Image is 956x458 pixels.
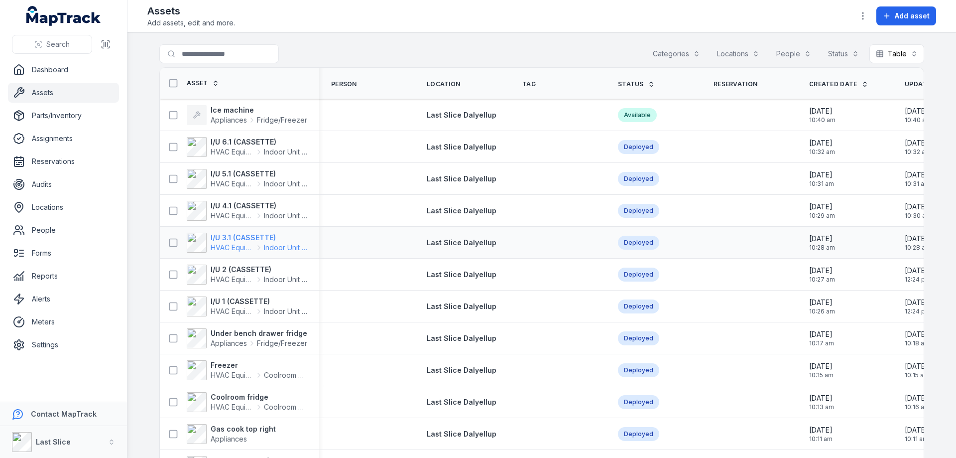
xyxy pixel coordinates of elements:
strong: Coolroom fridge [211,392,307,402]
time: 14/10/2025, 10:15:12 am [809,361,834,379]
strong: I/U 4.1 (CASSETTE) [211,201,307,211]
a: Audits [8,174,119,194]
button: Table [869,44,924,63]
span: 12:24 pm [905,307,931,315]
a: Coolroom fridgeHVAC EquipmentCoolroom Chiller [187,392,307,412]
a: Alerts [8,289,119,309]
a: Reservations [8,152,119,171]
strong: I/U 5.1 (CASSETTE) [211,169,307,179]
span: 10:16 am [905,403,930,411]
a: I/U 4.1 (CASSETTE)HVAC EquipmentIndoor Unit (Fan Coil) [187,201,307,221]
span: HVAC Equipment [211,306,254,316]
strong: I/U 1 (CASSETTE) [211,297,307,306]
span: Coolroom Chiller [264,402,307,412]
span: 10:17 am [809,339,834,347]
a: I/U 2 (CASSETTE)HVAC EquipmentIndoor Unit (Fan Coil) [187,265,307,285]
a: Last Slice Dalyellup [427,333,496,343]
span: [DATE] [905,425,928,435]
strong: Contact MapTrack [31,410,97,418]
span: [DATE] [905,202,931,212]
a: MapTrack [26,6,101,26]
time: 14/10/2025, 10:27:07 am [809,266,835,284]
a: Settings [8,335,119,355]
a: Asset [187,79,219,87]
span: Add assets, edit and more. [147,18,235,28]
span: Search [46,39,70,49]
span: 10:28 am [809,244,835,252]
button: Add asset [876,6,936,25]
span: Asset [187,79,208,87]
span: Indoor Unit (Fan Coil) [264,211,307,221]
time: 14/10/2025, 12:24:29 pm [905,298,931,315]
a: Forms [8,243,119,263]
time: 14/10/2025, 10:28:34 am [809,234,835,252]
span: Fridge/Freezer [257,115,307,125]
span: 12:24 pm [905,276,931,284]
span: 10:40 am [905,116,931,124]
time: 14/10/2025, 10:13:23 am [809,393,834,411]
a: Last Slice Dalyellup [427,397,496,407]
span: [DATE] [809,138,835,148]
time: 14/10/2025, 10:30:05 am [905,202,931,220]
span: [DATE] [905,329,930,339]
span: 10:26 am [809,307,835,315]
span: Updated Date [905,80,954,88]
span: Last Slice Dalyellup [427,174,496,183]
a: Last Slice Dalyellup [427,365,496,375]
span: Last Slice Dalyellup [427,111,496,119]
a: Last Slice Dalyellup [427,110,496,120]
span: Appliances [211,435,247,443]
span: 10:31 am [809,180,834,188]
span: Created Date [809,80,857,88]
span: Coolroom Chiller [264,370,307,380]
strong: Last Slice [36,438,71,446]
span: 10:32 am [905,148,931,156]
button: People [770,44,818,63]
span: [DATE] [905,138,931,148]
span: Fridge/Freezer [257,338,307,348]
span: 10:29 am [809,212,835,220]
span: [DATE] [809,106,836,116]
span: Last Slice Dalyellup [427,270,496,279]
a: Last Slice Dalyellup [427,270,496,280]
a: Parts/Inventory [8,106,119,126]
span: Tag [522,80,536,88]
span: Last Slice Dalyellup [427,302,496,310]
span: [DATE] [809,361,834,371]
span: HVAC Equipment [211,147,254,157]
span: Status [618,80,644,88]
a: Assets [8,83,119,103]
time: 14/10/2025, 10:26:05 am [809,298,835,315]
span: 10:18 am [905,339,930,347]
a: People [8,220,119,240]
span: Indoor Unit (Fan Coil) [264,147,307,157]
span: [DATE] [905,361,929,371]
a: Reports [8,266,119,286]
strong: I/U 3.1 (CASSETTE) [211,233,307,243]
time: 14/10/2025, 10:17:20 am [809,329,834,347]
span: [DATE] [905,393,930,403]
div: Deployed [618,268,659,282]
span: [DATE] [905,298,931,307]
a: Last Slice Dalyellup [427,206,496,216]
span: Indoor Unit (Fan Coil) [264,275,307,285]
span: HVAC Equipment [211,275,254,285]
span: 10:15 am [905,371,929,379]
time: 14/10/2025, 10:31:06 am [809,170,834,188]
a: Created Date [809,80,868,88]
span: Indoor Unit (Fan Coil) [264,179,307,189]
span: 10:11 am [905,435,928,443]
strong: Ice machine [211,105,307,115]
time: 14/10/2025, 12:24:55 pm [905,266,931,284]
time: 14/10/2025, 10:40:21 am [809,106,836,124]
span: [DATE] [809,393,834,403]
span: [DATE] [809,170,834,180]
span: [DATE] [809,202,835,212]
span: Last Slice Dalyellup [427,238,496,247]
span: Last Slice Dalyellup [427,398,496,406]
strong: Freezer [211,360,307,370]
span: 10:13 am [809,403,834,411]
div: Deployed [618,427,659,441]
strong: I/U 2 (CASSETTE) [211,265,307,275]
span: Last Slice Dalyellup [427,206,496,215]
